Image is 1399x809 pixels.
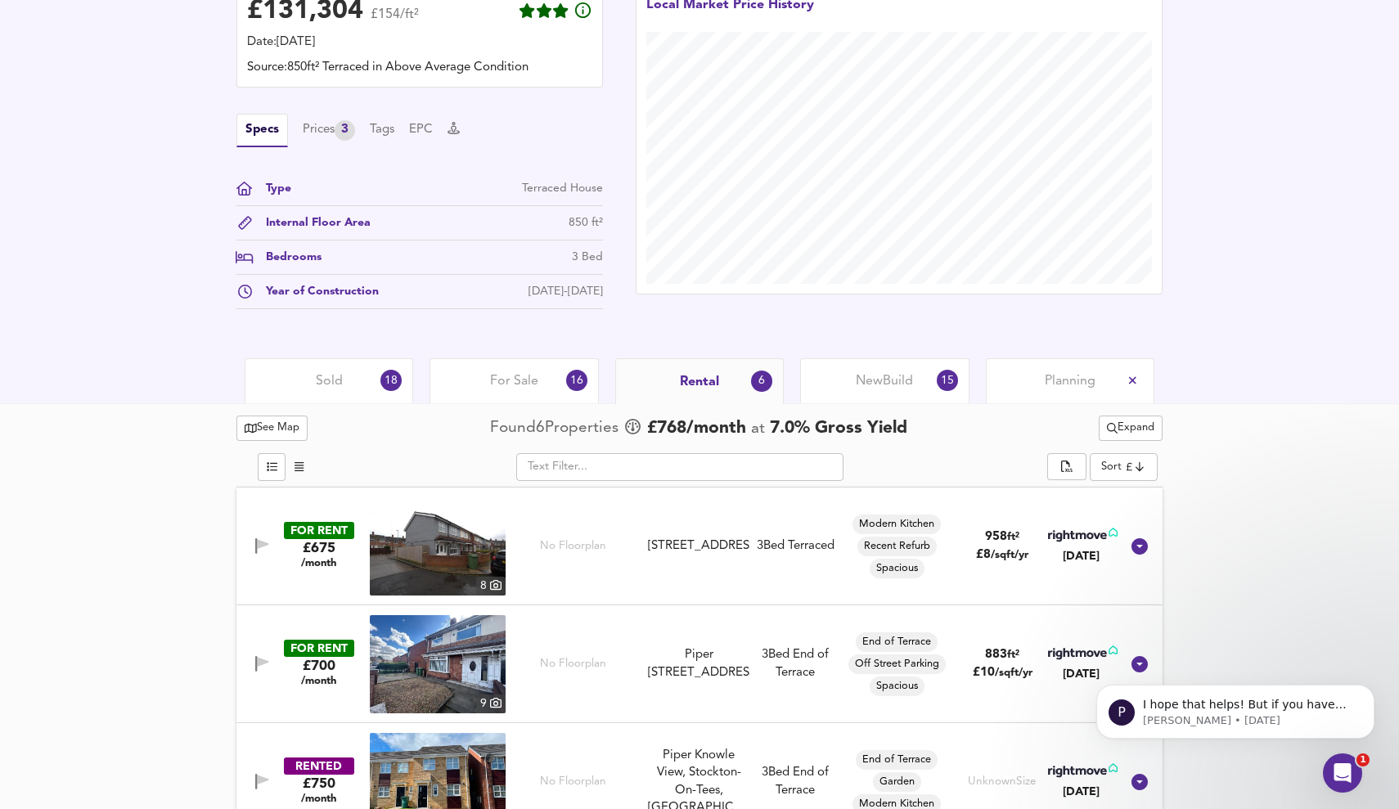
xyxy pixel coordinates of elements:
div: Spacious [870,676,924,696]
span: /month [301,793,336,806]
div: 16 [561,366,592,396]
div: Off Street Parking [848,654,946,674]
span: 958 [985,531,1007,543]
span: No Floorplan [540,656,606,672]
span: Rental [680,373,719,391]
span: No Floorplan [540,538,606,554]
div: Type [253,180,291,197]
div: £750 [301,775,336,806]
div: 3 Bed Terraced [757,537,834,555]
div: Date: [DATE] [247,34,592,52]
span: 7.0 % Gross Yield [765,420,907,437]
span: Off Street Parking [848,657,946,672]
div: split button [1047,453,1086,481]
span: Expand [1107,419,1154,438]
div: FOR RENT [284,640,354,657]
div: 850 ft² [569,214,603,231]
div: Etherley Walk, Stockton-On-Tees, TS19 8JD [641,537,757,555]
span: /sqft/yr [991,550,1028,560]
div: End of Terrace [856,632,938,652]
button: Expand [1099,416,1163,441]
span: ft² [1007,649,1019,660]
div: [DATE]-[DATE] [529,283,603,300]
span: /sqft/yr [995,667,1032,678]
div: Unknown Size [968,774,1037,789]
div: Found 6 Propert ies [490,417,623,439]
span: ft² [1007,532,1019,542]
div: 3 Bed End of Terrace [757,764,835,799]
iframe: Intercom live chat [1323,753,1362,793]
div: £700 [301,657,336,688]
span: Spacious [870,679,924,694]
button: EPC [409,121,433,139]
span: Planning [1045,372,1095,390]
div: [DATE] [1045,666,1118,682]
div: Piper [STREET_ADDRESS] [648,646,750,681]
img: property thumbnail [370,615,506,713]
span: Recent Refurb [857,539,937,554]
button: Specs [236,114,288,147]
span: 1 [1356,753,1370,766]
div: FOR RENT£675 /monthproperty thumbnail 8 No Floorplan[STREET_ADDRESS]3Bed TerracedModern KitchenRe... [236,488,1163,605]
div: [STREET_ADDRESS] [648,537,750,555]
span: £154/ft² [371,8,419,32]
span: New Build [856,372,913,390]
span: /month [301,557,336,570]
div: 3 Bed End of Terrace [757,646,835,681]
div: 15 [932,366,962,396]
a: property thumbnail 9 [370,615,506,713]
span: 883 [985,649,1007,661]
span: No Floorplan [540,774,606,789]
div: Spacious [870,559,924,578]
span: Spacious [870,561,924,576]
div: Recent Refurb [857,537,937,556]
span: Sold [316,372,343,390]
span: Modern Kitchen [852,517,941,532]
div: Modern Kitchen [852,515,941,534]
div: 9 [476,694,506,712]
img: property thumbnail [370,497,506,596]
div: £675 [301,539,336,570]
iframe: Intercom notifications message [1072,650,1399,765]
div: 3 [335,120,355,141]
button: Prices3 [303,120,355,141]
span: See Map [245,419,299,438]
span: £ 768 /month [647,416,746,441]
button: See Map [236,416,308,441]
div: [DATE] [1045,548,1118,564]
div: Internal Floor Area [253,214,371,231]
span: For Sale [490,372,538,390]
svg: Show Details [1130,772,1149,792]
span: £ 8 [976,549,1028,561]
span: at [751,421,765,437]
p: Message from Paul, sent 1d ago [71,63,282,78]
a: property thumbnail 8 [370,497,506,596]
div: Year of Construction [253,283,379,300]
div: 6 [747,366,777,396]
div: End of Terrace [856,750,938,770]
div: [DATE] [1045,784,1118,800]
div: Terraced House [522,180,603,197]
div: Sort [1090,453,1158,481]
div: Sort [1101,459,1122,474]
div: FOR RENT£700 /monthproperty thumbnail 9 No FloorplanPiper [STREET_ADDRESS]3Bed End of TerraceEnd ... [236,605,1163,723]
div: FOR RENT [284,522,354,539]
div: 18 [376,366,407,396]
span: I hope that helps! But if you have any further questions, please email us on [EMAIL_ADDRESS][DOMA... [71,47,280,142]
div: 8 [476,577,506,595]
div: Prices [303,120,355,141]
span: Garden [873,775,921,789]
span: End of Terrace [856,635,938,649]
input: Text Filter... [516,453,843,481]
div: Bedrooms [253,249,322,266]
div: RENTED [284,757,354,775]
div: Source: 850ft² Terraced in Above Average Condition [247,59,592,77]
div: Piper Knowle Road, Stockton-On-Tees, TS19 8DS [641,646,757,681]
svg: Show Details [1130,537,1149,556]
span: £ 10 [973,667,1032,679]
div: 3 Bed [572,249,603,266]
span: /month [301,675,336,688]
div: split button [1099,416,1163,441]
